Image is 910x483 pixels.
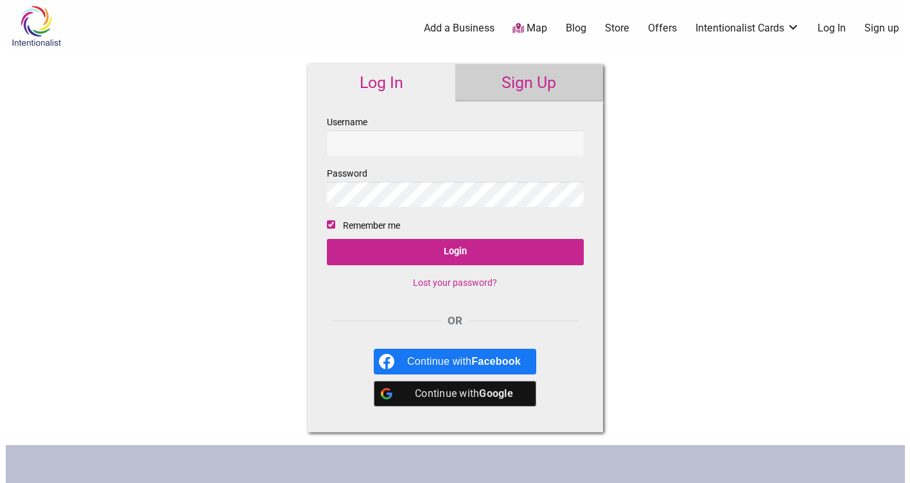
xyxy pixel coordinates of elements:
a: Continue with <b>Google</b> [374,381,536,407]
label: Password [327,166,584,207]
b: Facebook [471,356,521,367]
a: Add a Business [424,21,494,35]
a: Lost your password? [413,277,497,288]
img: Intentionalist [6,5,67,47]
a: Intentionalist Cards [696,21,800,35]
label: Remember me [343,218,400,234]
a: Map [512,21,547,36]
div: Continue with [407,349,521,374]
a: Continue with <b>Facebook</b> [374,349,536,374]
div: OR [327,313,584,329]
a: Offers [648,21,677,35]
a: Sign Up [455,64,603,101]
a: Store [605,21,629,35]
b: Google [479,387,513,400]
input: Username [327,130,584,155]
input: Password [327,182,584,207]
div: Continue with [407,381,521,407]
a: Sign up [864,21,899,35]
a: Log In [818,21,846,35]
a: Blog [566,21,586,35]
input: Login [327,239,584,265]
label: Username [327,114,584,155]
a: Log In [308,64,455,101]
